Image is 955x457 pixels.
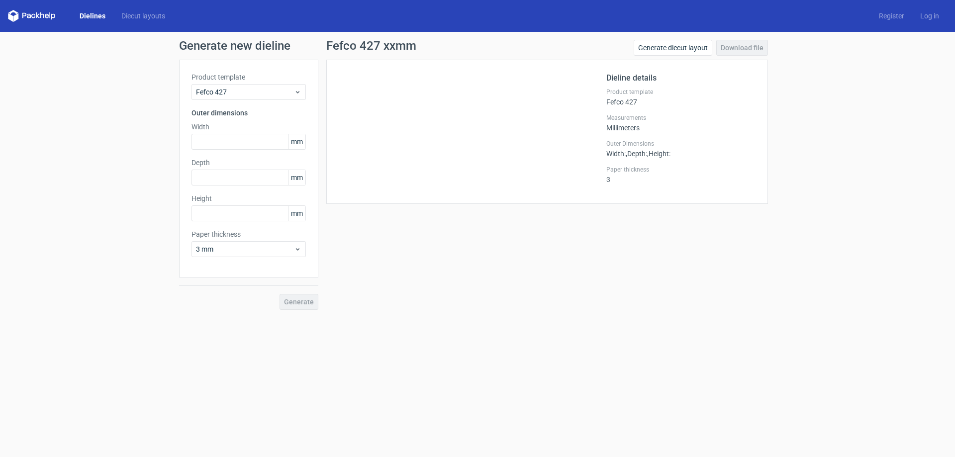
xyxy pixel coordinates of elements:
div: Millimeters [606,114,756,132]
label: Height [191,193,306,203]
span: , Height : [647,150,670,158]
label: Outer Dimensions [606,140,756,148]
h1: Generate new dieline [179,40,776,52]
span: mm [288,206,305,221]
span: mm [288,170,305,185]
span: Fefco 427 [196,87,294,97]
label: Product template [191,72,306,82]
label: Width [191,122,306,132]
h1: Fefco 427 xxmm [326,40,416,52]
h2: Dieline details [606,72,756,84]
span: Width : [606,150,626,158]
a: Diecut layouts [113,11,173,21]
a: Generate diecut layout [634,40,712,56]
div: Fefco 427 [606,88,756,106]
span: 3 mm [196,244,294,254]
a: Log in [912,11,947,21]
span: mm [288,134,305,149]
span: , Depth : [626,150,647,158]
h3: Outer dimensions [191,108,306,118]
div: 3 [606,166,756,183]
label: Depth [191,158,306,168]
a: Dielines [72,11,113,21]
label: Product template [606,88,756,96]
a: Register [871,11,912,21]
label: Paper thickness [191,229,306,239]
label: Paper thickness [606,166,756,174]
label: Measurements [606,114,756,122]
